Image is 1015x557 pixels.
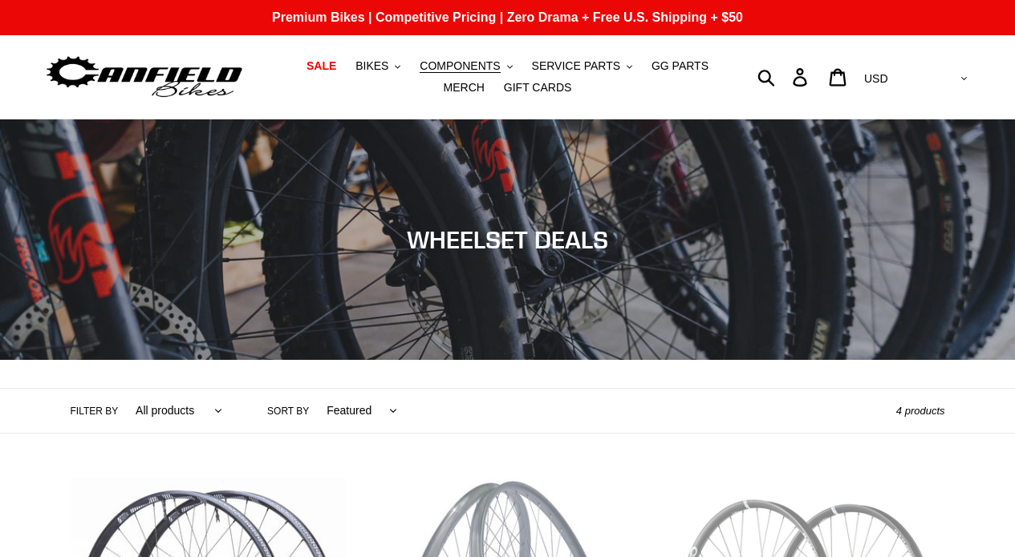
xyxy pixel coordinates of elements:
span: WHEELSET DEALS [407,225,608,254]
label: Sort by [267,404,309,418]
span: MERCH [444,81,485,95]
button: COMPONENTS [412,55,520,77]
a: SALE [298,55,344,77]
span: 4 products [896,405,945,417]
button: SERVICE PARTS [524,55,640,77]
span: SALE [307,59,336,73]
a: MERCH [436,77,493,99]
button: BIKES [347,55,408,77]
a: GIFT CARDS [496,77,580,99]
span: COMPONENTS [420,59,500,73]
img: Canfield Bikes [44,52,245,103]
a: GG PARTS [644,55,717,77]
span: SERVICE PARTS [532,59,620,73]
span: BIKES [355,59,388,73]
span: GG PARTS [652,59,708,73]
span: GIFT CARDS [504,81,572,95]
label: Filter by [71,404,119,418]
